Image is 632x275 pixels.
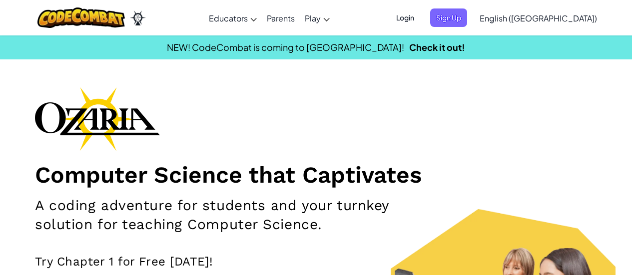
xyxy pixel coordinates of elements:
h1: Computer Science that Captivates [35,161,597,189]
img: CodeCombat logo [37,7,125,28]
span: Play [305,13,321,23]
h2: A coding adventure for students and your turnkey solution for teaching Computer Science. [35,196,412,234]
a: Parents [262,4,300,31]
img: Ozaria branding logo [35,87,160,151]
button: Sign Up [430,8,467,27]
a: Check it out! [409,41,465,53]
span: English ([GEOGRAPHIC_DATA]) [480,13,597,23]
span: NEW! CodeCombat is coming to [GEOGRAPHIC_DATA]! [167,41,404,53]
span: Educators [209,13,248,23]
button: Login [390,8,420,27]
p: Try Chapter 1 for Free [DATE]! [35,254,597,269]
a: English ([GEOGRAPHIC_DATA]) [475,4,602,31]
a: Play [300,4,335,31]
a: Educators [204,4,262,31]
img: Ozaria [130,10,146,25]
